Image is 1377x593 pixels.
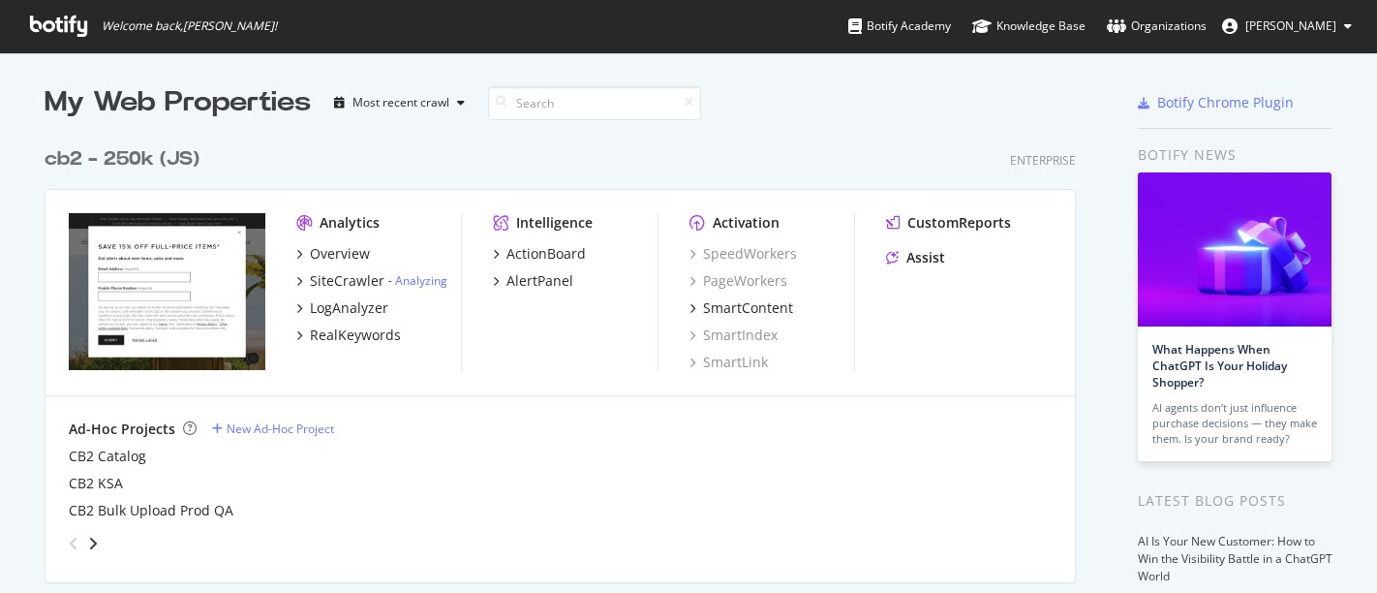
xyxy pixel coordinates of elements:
img: cb2.com [69,213,265,370]
a: LogAnalyzer [296,298,388,318]
div: Botify news [1138,144,1332,166]
div: Enterprise [1010,152,1076,169]
div: Knowledge Base [972,16,1086,36]
div: SiteCrawler [310,271,384,291]
span: Welcome back, [PERSON_NAME] ! [102,18,277,34]
div: Analytics [320,213,380,233]
div: CustomReports [907,213,1011,233]
a: SmartLink [689,353,768,372]
img: What Happens When ChatGPT Is Your Holiday Shopper? [1138,172,1331,327]
input: Search [488,86,701,120]
a: ActionBoard [493,244,586,264]
button: [PERSON_NAME] [1207,11,1367,42]
a: Assist [886,248,945,267]
a: CB2 KSA [69,474,123,493]
a: CB2 Bulk Upload Prod QA [69,501,233,520]
div: AlertPanel [506,271,573,291]
div: cb2 - 250k (JS) [45,145,199,173]
div: Assist [906,248,945,267]
button: Most recent crawl [326,87,473,118]
div: My Web Properties [45,83,311,122]
a: Overview [296,244,370,264]
div: angle-right [86,534,100,553]
div: RealKeywords [310,326,401,345]
a: CB2 Catalog [69,447,146,466]
a: What Happens When ChatGPT Is Your Holiday Shopper? [1152,341,1287,390]
div: New Ad-Hoc Project [227,421,334,437]
div: AI agents don’t just influence purchase decisions — they make them. Is your brand ready? [1152,400,1317,447]
div: Latest Blog Posts [1138,490,1332,512]
a: AlertPanel [493,271,573,291]
a: Analyzing [395,272,447,289]
div: Activation [713,213,780,233]
div: Botify Academy [848,16,951,36]
div: Overview [310,244,370,264]
div: Intelligence [516,213,593,233]
a: RealKeywords [296,326,401,345]
div: LogAnalyzer [310,298,388,318]
div: angle-left [61,528,86,559]
a: SpeedWorkers [689,244,797,264]
div: Ad-Hoc Projects [69,420,175,439]
a: PageWorkers [689,271,787,291]
a: cb2 - 250k (JS) [45,145,207,173]
div: Most recent crawl [352,97,449,109]
div: SmartContent [703,298,793,318]
a: CustomReports [886,213,1011,233]
div: ActionBoard [506,244,586,264]
span: Heather Cordonnier [1245,17,1336,34]
div: Botify Chrome Plugin [1157,93,1294,112]
a: SmartContent [689,298,793,318]
a: AI Is Your New Customer: How to Win the Visibility Battle in a ChatGPT World [1138,533,1332,584]
div: Organizations [1107,16,1207,36]
a: SiteCrawler- Analyzing [296,271,447,291]
a: Botify Chrome Plugin [1138,93,1294,112]
div: - [388,272,447,289]
a: New Ad-Hoc Project [212,421,334,437]
a: SmartIndex [689,326,778,345]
